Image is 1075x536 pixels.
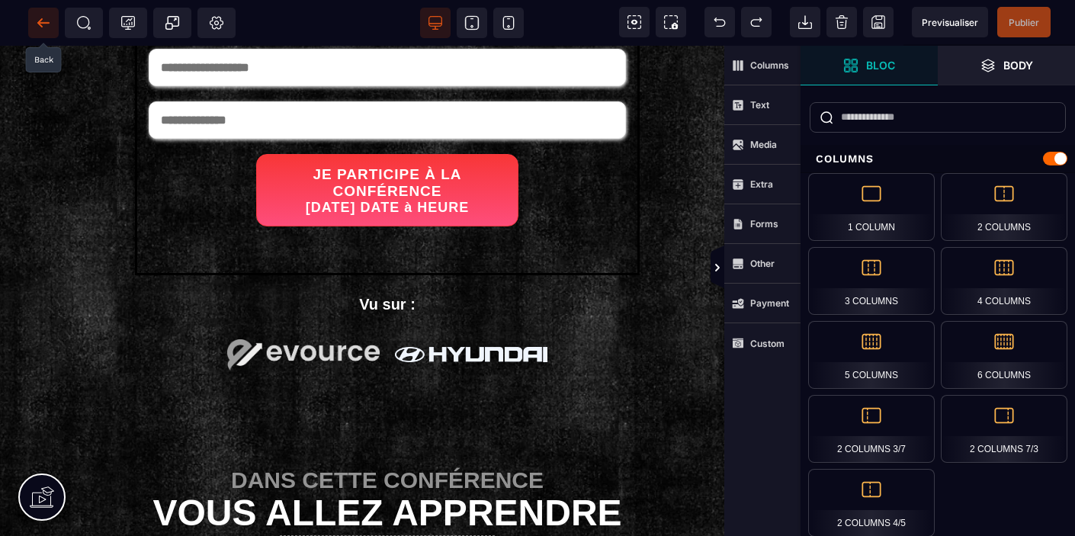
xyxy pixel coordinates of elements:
[619,7,650,37] span: View components
[395,301,547,316] img: f30c021877daeadf897556dc260b91a7_Hyundai.png
[866,59,895,71] strong: Bloc
[750,258,775,269] strong: Other
[750,59,789,71] strong: Columns
[750,338,785,349] strong: Custom
[941,173,1067,241] div: 2 Columns
[256,108,519,181] button: JE PARTICIPE À LA CONFÉRENCE[DATE] DATE à HEURE
[808,173,935,241] div: 1 Column
[941,247,1067,315] div: 4 Columns
[209,15,224,30] span: Setting Body
[750,218,778,229] strong: Forms
[941,321,1067,389] div: 6 Columns
[165,15,180,30] span: Popup
[922,17,978,28] span: Previsualiser
[938,46,1075,85] span: Open Layer Manager
[1009,17,1039,28] span: Publier
[227,294,380,325] img: 7a86af8aac5516325abaae8af67fd3b0_Evosource.png
[750,139,777,150] strong: Media
[801,145,1075,173] div: Columns
[750,99,769,111] strong: Text
[941,395,1067,463] div: 2 Columns 7/3
[808,321,935,389] div: 5 Columns
[808,247,935,315] div: 3 Columns
[750,178,773,190] strong: Extra
[808,395,935,463] div: 2 Columns 3/7
[912,7,988,37] span: Preview
[76,15,91,30] span: SEO
[750,297,789,309] strong: Payment
[1003,59,1033,71] strong: Body
[120,15,136,30] span: Tracking
[801,46,938,85] span: Open Blocks
[656,7,686,37] span: Screenshot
